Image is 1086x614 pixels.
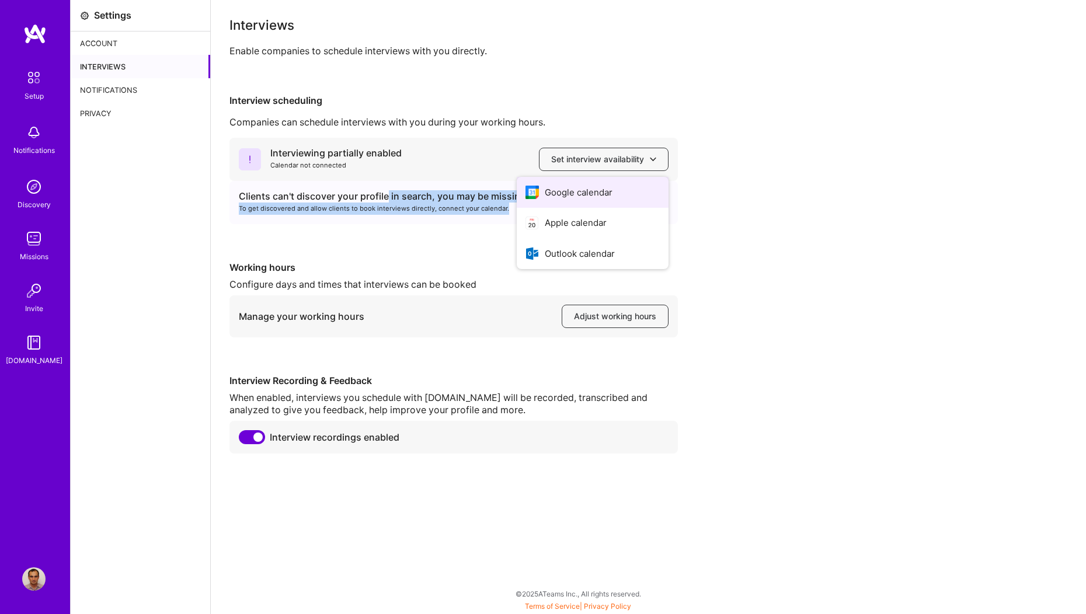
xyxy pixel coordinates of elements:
span: Interview recordings enabled [270,431,399,444]
button: Google calendar [517,177,669,208]
div: Interviewing partially enabled [270,147,402,159]
button: Adjust working hours [562,305,669,328]
i: icon ErrorCalendar [239,148,261,170]
i: icon Google [525,186,539,199]
a: Terms of Service [525,602,580,610]
div: Calendar not connected [270,159,402,172]
i: icon OutlookCalendar [525,247,539,260]
img: discovery [22,175,46,198]
i: icon ArrowDownBlack [650,156,656,162]
div: Notifications [71,78,210,102]
div: Privacy [71,102,210,125]
div: Interviews [229,19,1067,31]
img: User Avatar [22,567,46,591]
img: Invite [22,279,46,302]
div: Settings [94,9,131,22]
img: bell [22,121,46,144]
div: Discovery [18,198,51,211]
div: Interview scheduling [229,95,1067,107]
img: setup [22,65,46,90]
div: Notifications [13,144,55,156]
div: © 2025 ATeams Inc., All rights reserved. [70,579,1086,608]
div: When enabled, interviews you schedule with [DOMAIN_NAME] will be recorded, transcribed and analyz... [229,392,678,416]
div: To get discovered and allow clients to book interviews directly, connect your calendar. [239,203,669,215]
a: User Avatar [19,567,48,591]
button: Outlook calendar [517,238,669,269]
div: Setup [25,90,44,102]
div: Working hours [229,261,678,274]
span: | [525,602,631,610]
img: teamwork [22,227,46,250]
div: Clients can't discover your profile in search, you may be missing out on missions. [239,190,669,203]
div: Account [71,32,210,55]
div: Invite [25,302,43,315]
div: Interviews [71,55,210,78]
i: icon Settings [80,11,89,20]
img: guide book [22,331,46,354]
div: Manage your working hours [239,311,364,323]
a: Privacy Policy [584,602,631,610]
button: Apple calendar [517,208,669,239]
div: Configure days and times that interviews can be booked [229,278,678,291]
div: Missions [20,250,48,263]
img: logo [23,23,47,44]
span: Set interview availability [551,153,656,165]
div: Enable companies to schedule interviews with you directly. [229,45,1067,57]
span: Adjust working hours [574,311,656,322]
div: [DOMAIN_NAME] [6,354,62,367]
div: Companies can schedule interviews with you during your working hours. [229,116,1067,128]
i: icon AppleCalendar [525,217,539,230]
button: Set interview availability [539,148,669,171]
div: Interview Recording & Feedback [229,375,678,387]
